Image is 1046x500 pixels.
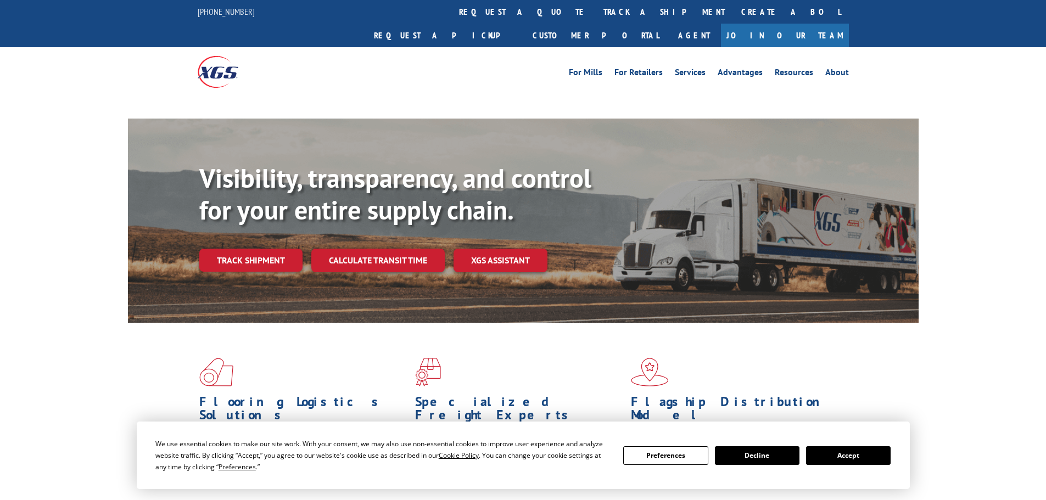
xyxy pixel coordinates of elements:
[439,451,479,460] span: Cookie Policy
[614,68,663,80] a: For Retailers
[155,438,610,473] div: We use essential cookies to make our site work. With your consent, we may also use non-essential ...
[366,24,524,47] a: Request a pickup
[675,68,706,80] a: Services
[715,446,799,465] button: Decline
[631,358,669,386] img: xgs-icon-flagship-distribution-model-red
[219,462,256,471] span: Preferences
[775,68,813,80] a: Resources
[198,6,255,17] a: [PHONE_NUMBER]
[199,249,303,272] a: Track shipment
[199,161,591,227] b: Visibility, transparency, and control for your entire supply chain.
[199,395,407,427] h1: Flooring Logistics Solutions
[806,446,891,465] button: Accept
[721,24,849,47] a: Join Our Team
[631,395,838,427] h1: Flagship Distribution Model
[415,395,623,427] h1: Specialized Freight Experts
[311,249,445,272] a: Calculate transit time
[454,249,547,272] a: XGS ASSISTANT
[569,68,602,80] a: For Mills
[718,68,763,80] a: Advantages
[137,422,910,489] div: Cookie Consent Prompt
[524,24,667,47] a: Customer Portal
[825,68,849,80] a: About
[667,24,721,47] a: Agent
[623,446,708,465] button: Preferences
[199,358,233,386] img: xgs-icon-total-supply-chain-intelligence-red
[415,358,441,386] img: xgs-icon-focused-on-flooring-red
